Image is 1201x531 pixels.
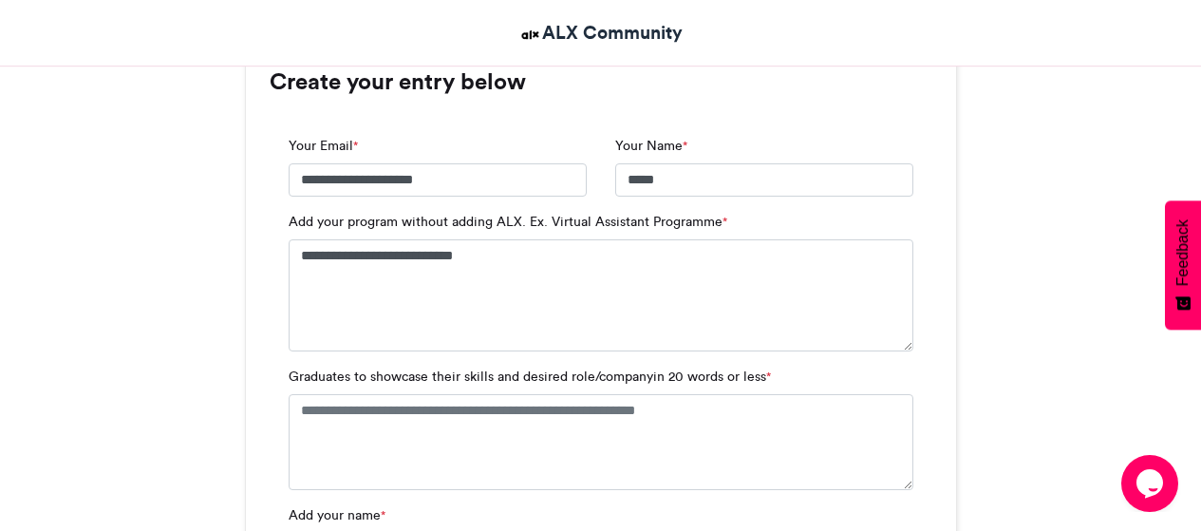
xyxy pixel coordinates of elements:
[289,212,727,232] label: Add your program without adding ALX. Ex. Virtual Assistant Programme
[289,505,385,525] label: Add your name
[289,136,358,156] label: Your Email
[289,367,771,387] label: Graduates to showcase their skills and desired role/companyin 20 words or less
[1165,200,1201,330] button: Feedback - Show survey
[1121,455,1182,512] iframe: chat widget
[1174,219,1192,286] span: Feedback
[270,70,932,93] h3: Create your entry below
[615,136,687,156] label: Your Name
[518,19,683,47] a: ALX Community
[518,23,542,47] img: ALX Community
